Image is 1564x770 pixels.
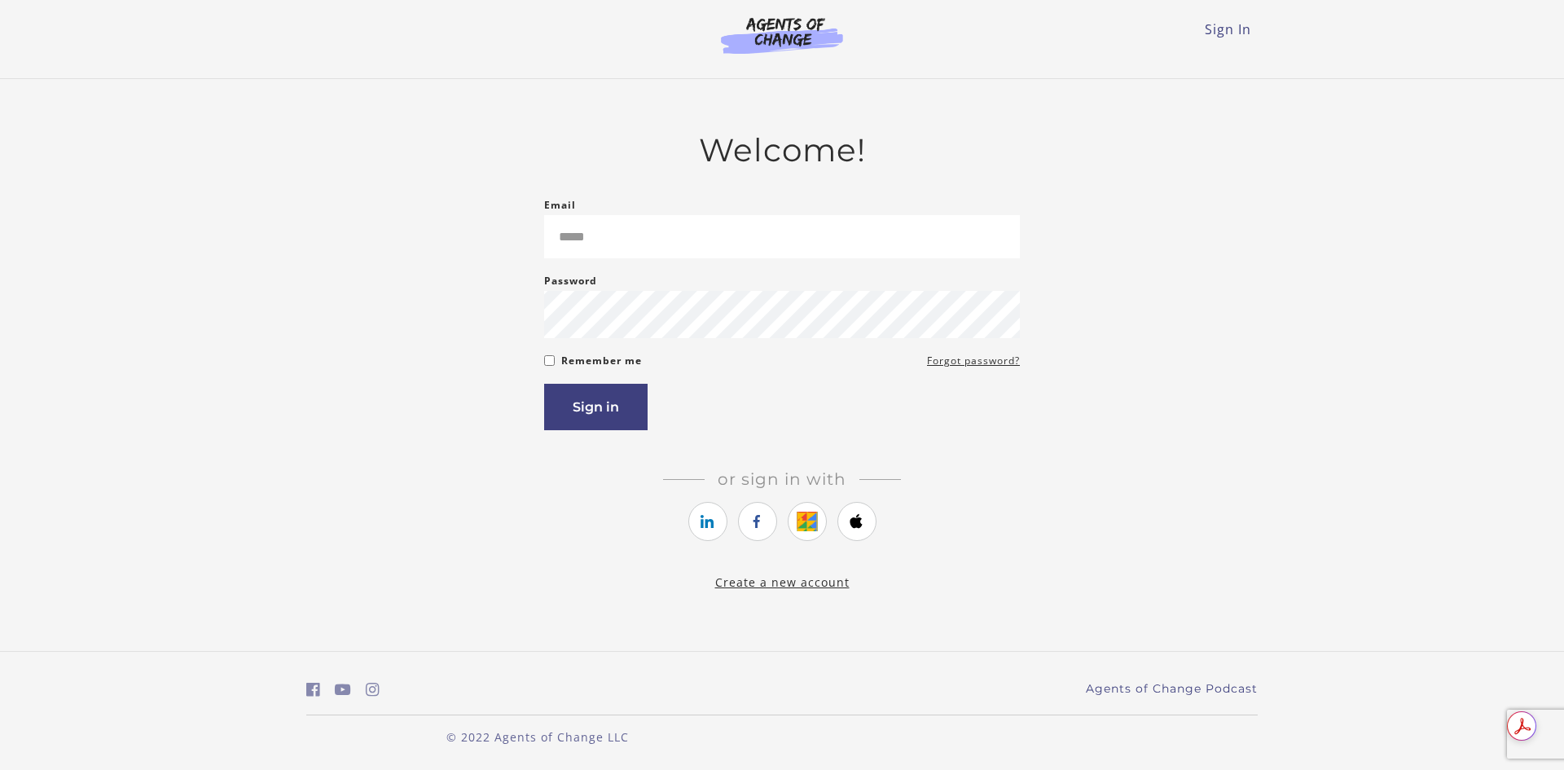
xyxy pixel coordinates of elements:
[306,728,769,746] p: © 2022 Agents of Change LLC
[561,351,642,371] label: Remember me
[366,678,380,702] a: https://www.instagram.com/agentsofchangeprep/ (Open in a new window)
[544,131,1020,169] h2: Welcome!
[366,682,380,697] i: https://www.instagram.com/agentsofchangeprep/ (Open in a new window)
[927,351,1020,371] a: Forgot password?
[544,271,597,291] label: Password
[1205,20,1251,38] a: Sign In
[544,196,576,215] label: Email
[715,574,850,590] a: Create a new account
[837,502,876,541] a: https://courses.thinkific.com/users/auth/apple?ss%5Breferral%5D=&ss%5Buser_return_to%5D=&ss%5Bvis...
[738,502,777,541] a: https://courses.thinkific.com/users/auth/facebook?ss%5Breferral%5D=&ss%5Buser_return_to%5D=&ss%5B...
[544,384,648,430] button: Sign in
[788,502,827,541] a: https://courses.thinkific.com/users/auth/google?ss%5Breferral%5D=&ss%5Buser_return_to%5D=&ss%5Bvi...
[306,682,320,697] i: https://www.facebook.com/groups/aswbtestprep (Open in a new window)
[705,469,859,489] span: Or sign in with
[1086,680,1258,697] a: Agents of Change Podcast
[704,16,860,54] img: Agents of Change Logo
[335,682,351,697] i: https://www.youtube.com/c/AgentsofChangeTestPrepbyMeaganMitchell (Open in a new window)
[688,502,727,541] a: https://courses.thinkific.com/users/auth/linkedin?ss%5Breferral%5D=&ss%5Buser_return_to%5D=&ss%5B...
[306,678,320,702] a: https://www.facebook.com/groups/aswbtestprep (Open in a new window)
[335,678,351,702] a: https://www.youtube.com/c/AgentsofChangeTestPrepbyMeaganMitchell (Open in a new window)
